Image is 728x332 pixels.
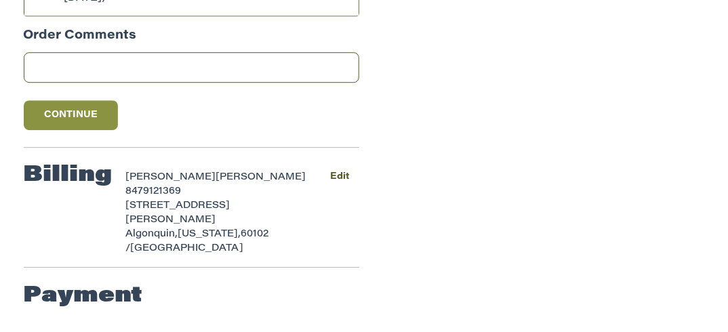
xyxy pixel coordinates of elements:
[24,162,113,189] h2: Billing
[125,187,181,196] span: 8479121369
[130,244,243,253] span: [GEOGRAPHIC_DATA]
[24,283,143,310] h2: Payment
[125,173,216,182] span: [PERSON_NAME]
[178,230,241,239] span: [US_STATE],
[125,230,178,239] span: Algonquin,
[24,100,119,130] button: Continue
[125,230,268,253] span: 60102 /
[319,167,359,187] button: Edit
[216,173,306,182] span: [PERSON_NAME]
[24,27,137,52] legend: Order Comments
[125,201,230,225] span: [STREET_ADDRESS][PERSON_NAME]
